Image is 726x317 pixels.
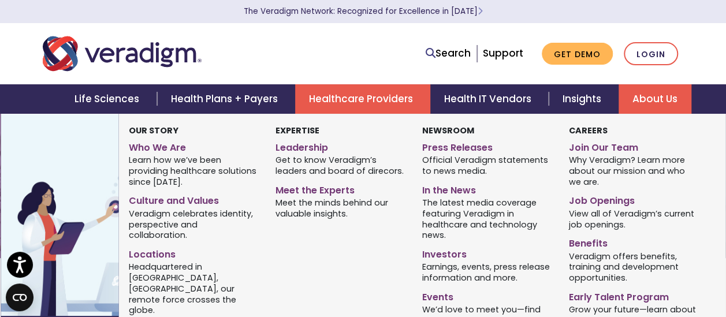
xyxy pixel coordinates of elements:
[43,35,202,73] img: Veradigm logo
[275,137,405,154] a: Leadership
[422,154,552,177] span: Official Veradigm statements to news media.
[61,84,157,114] a: Life Sciences
[430,84,549,114] a: Health IT Vendors
[422,261,552,284] span: Earnings, events, press release information and more.
[568,154,698,188] span: Why Veradigm? Learn more about our mission and who we are.
[6,284,33,311] button: Open CMP widget
[568,191,698,207] a: Job Openings
[275,125,319,136] strong: Expertise
[275,197,405,219] span: Meet the minds behind our valuable insights.
[129,125,178,136] strong: Our Story
[619,84,691,114] a: About Us
[624,42,678,66] a: Login
[129,207,258,241] span: Veradigm celebrates identity, perspective and collaboration.
[483,46,523,60] a: Support
[157,84,295,114] a: Health Plans + Payers
[129,137,258,154] a: Who We Are
[129,154,258,188] span: Learn how we’ve been providing healthcare solutions since [DATE].
[478,6,483,17] span: Learn More
[542,43,613,65] a: Get Demo
[422,137,552,154] a: Press Releases
[275,154,405,177] span: Get to know Veradigm’s leaders and board of direcors.
[295,84,430,114] a: Healthcare Providers
[422,287,552,304] a: Events
[422,244,552,261] a: Investors
[129,244,258,261] a: Locations
[568,125,607,136] strong: Careers
[549,84,619,114] a: Insights
[568,137,698,154] a: Join Our Team
[426,46,471,61] a: Search
[568,287,698,304] a: Early Talent Program
[568,233,698,250] a: Benefits
[568,250,698,284] span: Veradigm offers benefits, training and development opportunities.
[422,125,474,136] strong: Newsroom
[275,180,405,197] a: Meet the Experts
[422,197,552,241] span: The latest media coverage featuring Veradigm in healthcare and technology news.
[244,6,483,17] a: The Veradigm Network: Recognized for Excellence in [DATE]Learn More
[129,191,258,207] a: Culture and Values
[1,114,187,316] img: Vector image of Veradigm’s Story
[568,207,698,230] span: View all of Veradigm’s current job openings.
[129,261,258,316] span: Headquartered in [GEOGRAPHIC_DATA], [GEOGRAPHIC_DATA], our remote force crosses the globe.
[422,180,552,197] a: In the News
